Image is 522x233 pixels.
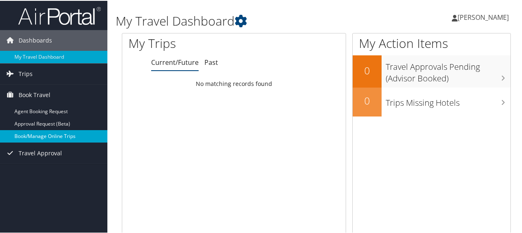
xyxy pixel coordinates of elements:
span: [PERSON_NAME] [458,12,509,21]
span: Dashboards [19,29,52,50]
h2: 0 [353,93,382,107]
span: Trips [19,63,33,83]
img: airportal-logo.png [18,5,101,25]
a: [PERSON_NAME] [452,4,517,29]
h3: Travel Approvals Pending (Advisor Booked) [386,56,510,83]
a: Past [204,57,218,66]
span: Travel Approval [19,142,62,163]
span: Book Travel [19,84,50,105]
h1: My Trips [128,34,247,51]
h3: Trips Missing Hotels [386,92,510,108]
h1: My Action Items [353,34,510,51]
a: 0Trips Missing Hotels [353,87,510,116]
a: Current/Future [151,57,199,66]
td: No matching records found [122,76,346,90]
h2: 0 [353,63,382,77]
h1: My Travel Dashboard [116,12,383,29]
a: 0Travel Approvals Pending (Advisor Booked) [353,55,510,86]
